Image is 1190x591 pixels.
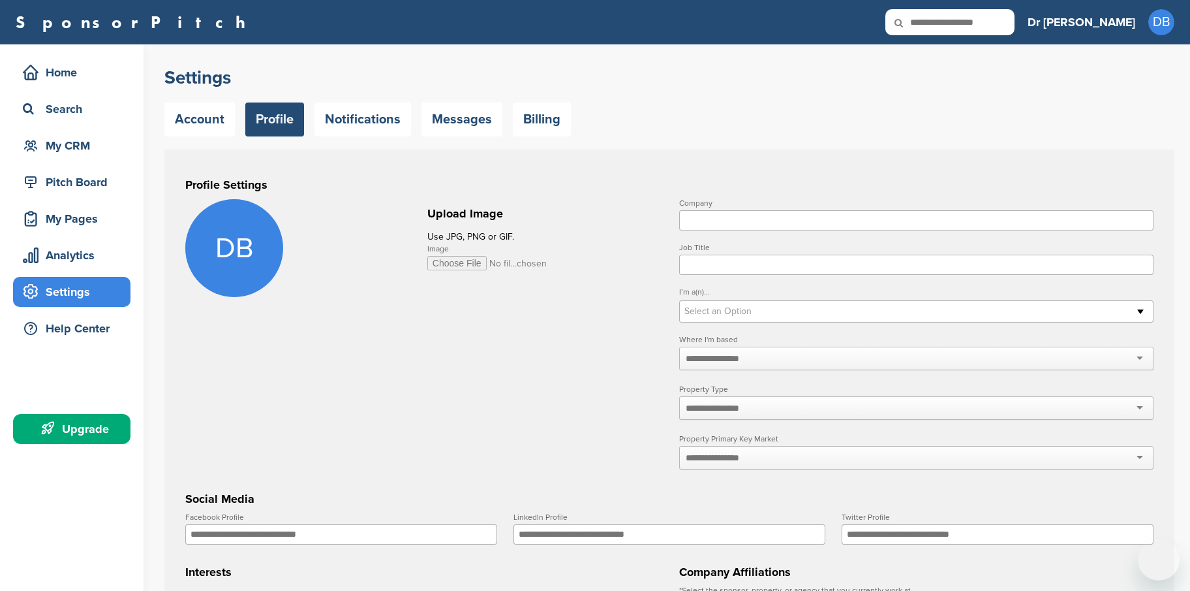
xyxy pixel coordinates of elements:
h3: Interests [185,563,660,581]
h2: Settings [164,66,1174,89]
div: Help Center [20,317,130,340]
a: Notifications [314,103,411,136]
a: Dr [PERSON_NAME] [1028,8,1135,37]
a: SponsorPitch [16,14,254,31]
a: Pitch Board [13,167,130,197]
div: Upgrade [20,417,130,441]
a: Search [13,94,130,124]
div: Home [20,61,130,84]
label: Image [427,245,660,253]
iframe: Button to launch messaging window [1138,539,1180,581]
label: Company [679,199,1153,207]
div: Search [20,97,130,121]
div: Pitch Board [20,170,130,194]
h3: Social Media [185,490,1153,508]
a: Account [164,103,235,136]
label: Facebook Profile [185,513,497,521]
span: DB [185,199,283,297]
label: Property Type [679,385,1153,393]
label: Twitter Profile [842,513,1153,521]
h3: Company Affiliations [679,563,1153,581]
span: Select an Option [684,304,1131,319]
label: Job Title [679,244,1153,251]
label: I’m a(n)... [679,288,1153,296]
a: My CRM [13,131,130,161]
a: Settings [13,277,130,307]
a: Help Center [13,313,130,343]
a: My Pages [13,204,130,234]
span: DB [1148,9,1174,35]
label: LinkedIn Profile [513,513,825,521]
div: Analytics [20,244,130,267]
h2: Upload Image [427,205,660,223]
a: Upgrade [13,414,130,444]
a: Messages [421,103,502,136]
a: Profile [245,103,304,136]
h3: Profile Settings [185,176,1153,194]
label: Property Primary Key Market [679,435,1153,443]
div: My Pages [20,207,130,231]
a: Home [13,57,130,88]
div: Settings [20,280,130,304]
label: Where I'm based [679,336,1153,343]
h3: Dr [PERSON_NAME] [1028,13,1135,31]
div: My CRM [20,134,130,157]
a: Billing [513,103,571,136]
p: Use JPG, PNG or GIF. [427,229,660,245]
a: Analytics [13,240,130,270]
